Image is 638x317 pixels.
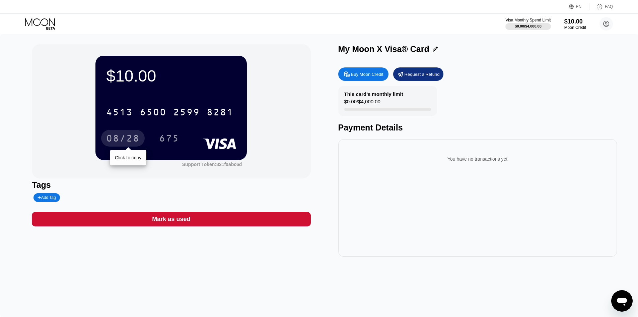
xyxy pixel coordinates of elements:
div: EN [576,4,582,9]
iframe: Nút để khởi chạy cửa sổ nhắn tin [611,290,633,312]
div: Tags [32,180,310,190]
div: 08/28 [106,134,140,145]
div: Click to copy [115,155,141,160]
div: Mark as used [32,212,310,226]
div: $10.00Moon Credit [564,18,586,30]
div: Support Token:821f0abc6d [182,162,242,167]
div: You have no transactions yet [344,150,612,168]
div: 6500 [140,108,166,118]
div: Request a Refund [393,67,443,81]
div: $0.00 / $4,000.00 [515,24,542,28]
div: 675 [159,134,179,145]
div: My Moon X Visa® Card [338,44,429,54]
div: 08/28 [101,130,145,147]
div: Payment Details [338,123,617,133]
div: 675 [154,130,184,147]
div: Add Tag [33,193,60,202]
div: Moon Credit [564,25,586,30]
div: This card’s monthly limit [344,91,403,97]
div: Mark as used [152,215,190,223]
div: Visa Monthly Spend Limit [505,18,551,22]
div: 4513650025998281 [102,104,237,120]
div: Support Token: 821f0abc6d [182,162,242,167]
div: Request a Refund [405,71,440,77]
div: FAQ [589,3,613,10]
div: $10.00 [564,18,586,25]
div: Buy Moon Credit [351,71,383,77]
div: 4513 [106,108,133,118]
div: FAQ [605,4,613,9]
div: 8281 [207,108,233,118]
div: 2599 [173,108,200,118]
div: $10.00 [106,66,236,85]
div: EN [569,3,589,10]
div: Add Tag [38,195,56,200]
div: Buy Moon Credit [338,67,388,81]
div: Visa Monthly Spend Limit$0.00/$4,000.00 [505,18,551,30]
div: $0.00 / $4,000.00 [344,99,380,108]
